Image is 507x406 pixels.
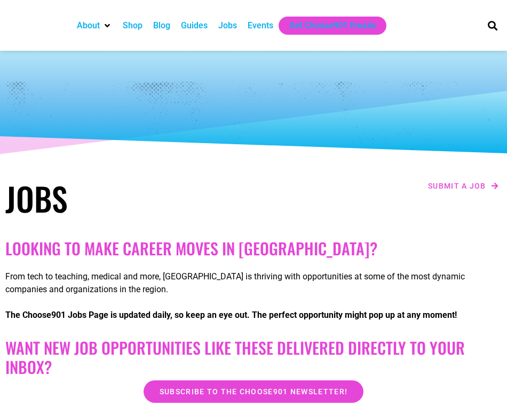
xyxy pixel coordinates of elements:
a: Subscribe to the Choose901 newsletter! [144,380,363,403]
span: Submit a job [428,182,486,190]
a: About [77,19,100,32]
nav: Main nav [72,17,473,35]
h1: Jobs [5,179,248,217]
span: Subscribe to the Choose901 newsletter! [160,388,347,395]
div: About [72,17,117,35]
a: Jobs [218,19,237,32]
a: Events [248,19,273,32]
h2: Looking to make career moves in [GEOGRAPHIC_DATA]? [5,239,502,258]
a: Submit a job [425,179,502,193]
div: Search [484,17,501,34]
a: Shop [123,19,142,32]
a: Get Choose901 Emails [289,19,376,32]
a: Blog [153,19,170,32]
a: Guides [181,19,208,32]
h2: Want New Job Opportunities like these Delivered Directly to your Inbox? [5,338,502,377]
strong: The Choose901 Jobs Page is updated daily, so keep an eye out. The perfect opportunity might pop u... [5,310,457,320]
p: From tech to teaching, medical and more, [GEOGRAPHIC_DATA] is thriving with opportunities at some... [5,270,502,296]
